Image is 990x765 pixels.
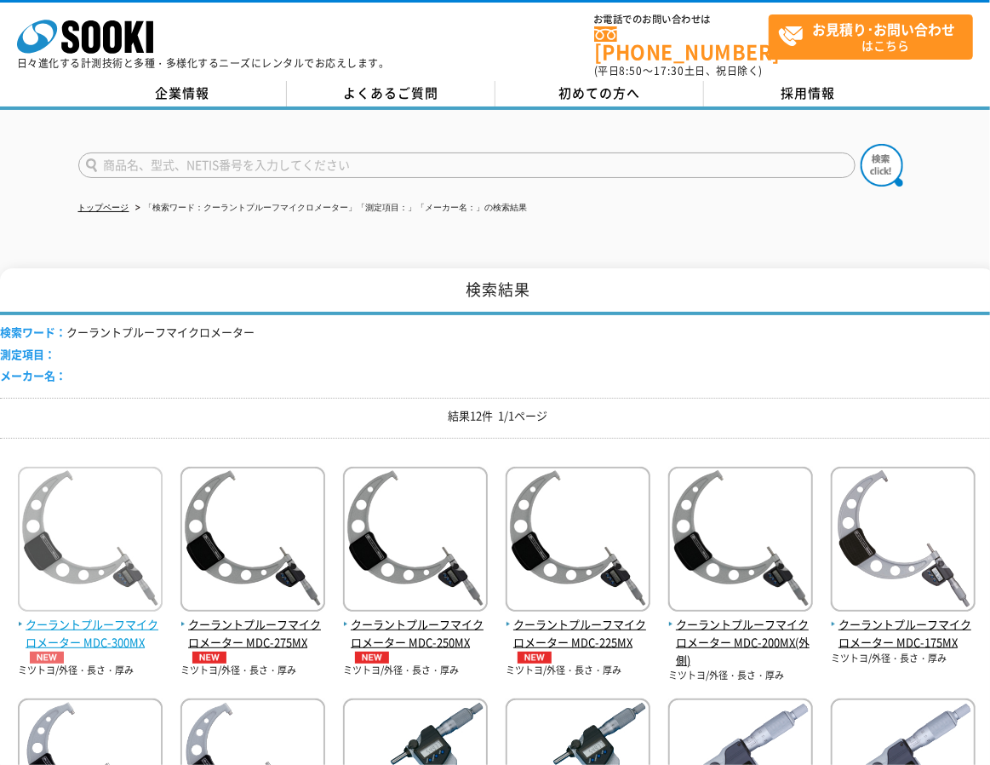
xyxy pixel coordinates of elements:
[620,63,644,78] span: 8:50
[668,669,813,683] p: ミツトヨ/外径・長さ・厚み
[26,652,68,664] img: NEW
[180,616,325,664] span: クーラントプルーフマイクロメーター MDC-275MX
[769,14,973,60] a: お見積り･お問い合わせはこちら
[506,467,650,616] img: MDC-225MX
[343,467,488,616] img: MDC-250MX
[506,598,650,663] a: クーラントプルーフマイクロメーター MDC-225MXNEW
[180,467,325,616] img: MDC-275MX
[343,664,488,678] p: ミツトヨ/外径・長さ・厚み
[351,652,393,664] img: NEW
[132,199,528,217] li: 「検索ワード：クーラントプルーフマイクロメーター」「測定項目：」「メーカー名：」の検索結果
[668,467,813,616] img: MDC-200MX(外側)
[654,63,684,78] span: 17:30
[78,152,856,178] input: 商品名、型式、NETIS番号を入力してください
[668,616,813,669] span: クーラントプルーフマイクロメーター MDC-200MX(外側)
[506,664,650,678] p: ミツトヨ/外径・長さ・厚み
[594,63,763,78] span: (平日 ～ 土日、祝日除く)
[558,83,640,102] span: 初めての方へ
[180,598,325,663] a: クーラントプルーフマイクロメーター MDC-275MXNEW
[18,616,163,664] span: クーラントプルーフマイクロメーター MDC-300MX
[594,14,769,25] span: お電話でのお問い合わせは
[513,652,556,664] img: NEW
[18,598,163,663] a: クーラントプルーフマイクロメーター MDC-300MXNEW
[594,26,769,61] a: [PHONE_NUMBER]
[180,664,325,678] p: ミツトヨ/外径・長さ・厚み
[506,616,650,664] span: クーラントプルーフマイクロメーター MDC-225MX
[78,81,287,106] a: 企業情報
[18,664,163,678] p: ミツトヨ/外径・長さ・厚み
[778,15,972,58] span: はこちら
[704,81,913,106] a: 採用情報
[78,203,129,212] a: トップページ
[813,19,956,39] strong: お見積り･お問い合わせ
[831,616,976,652] span: クーラントプルーフマイクロメーター MDC-175MX
[831,652,976,666] p: ミツトヨ/外径・長さ・厚み
[188,652,231,664] img: NEW
[831,598,976,651] a: クーラントプルーフマイクロメーター MDC-175MX
[343,598,488,663] a: クーラントプルーフマイクロメーター MDC-250MXNEW
[18,467,163,616] img: MDC-300MX
[668,598,813,669] a: クーラントプルーフマイクロメーター MDC-200MX(外側)
[17,58,390,68] p: 日々進化する計測技術と多種・多様化するニーズにレンタルでお応えします。
[495,81,704,106] a: 初めての方へ
[287,81,495,106] a: よくあるご質問
[343,616,488,664] span: クーラントプルーフマイクロメーター MDC-250MX
[831,467,976,616] img: MDC-175MX
[861,144,903,187] img: btn_search.png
